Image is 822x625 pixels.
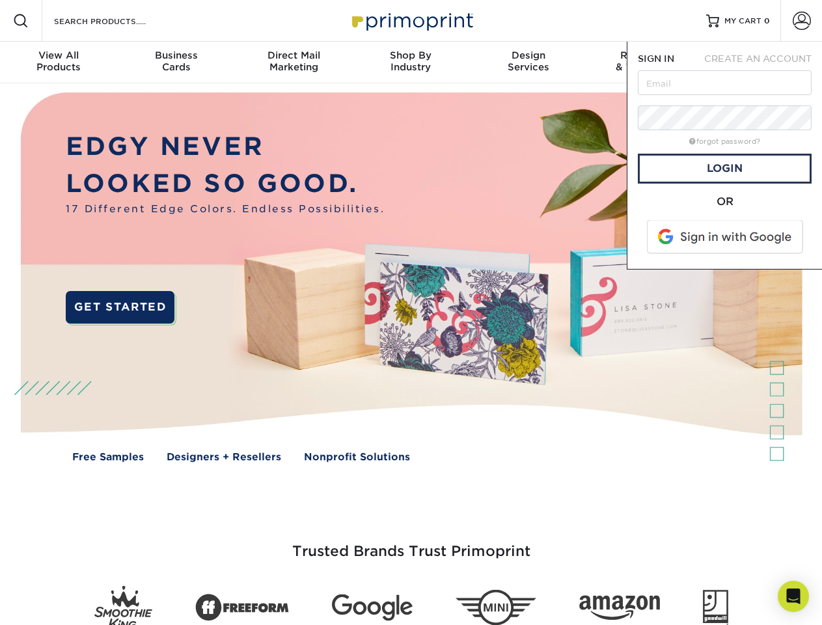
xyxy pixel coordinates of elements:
img: Primoprint [346,7,476,35]
div: Open Intercom Messenger [778,581,809,612]
span: Design [470,49,587,61]
div: & Templates [587,49,704,73]
a: Resources& Templates [587,42,704,83]
span: SIGN IN [638,53,674,64]
span: Direct Mail [235,49,352,61]
a: forgot password? [689,137,760,146]
span: 0 [764,16,770,25]
a: GET STARTED [66,291,174,324]
input: SEARCH PRODUCTS..... [53,13,180,29]
a: Designers + Resellers [167,450,281,465]
a: Shop ByIndustry [352,42,469,83]
a: DesignServices [470,42,587,83]
p: EDGY NEVER [66,128,385,165]
img: Goodwill [703,590,728,625]
a: Login [638,154,812,184]
a: Direct MailMarketing [235,42,352,83]
iframe: Google Customer Reviews [3,585,111,620]
div: Industry [352,49,469,73]
a: Nonprofit Solutions [304,450,410,465]
span: MY CART [724,16,761,27]
img: Amazon [579,596,660,620]
span: Resources [587,49,704,61]
h3: Trusted Brands Trust Primoprint [31,512,792,576]
span: CREATE AN ACCOUNT [704,53,812,64]
span: 17 Different Edge Colors. Endless Possibilities. [66,202,385,217]
div: OR [638,194,812,210]
input: Email [638,70,812,95]
p: LOOKED SO GOOD. [66,165,385,202]
a: BusinessCards [117,42,234,83]
div: Cards [117,49,234,73]
span: Shop By [352,49,469,61]
img: Google [332,594,413,621]
div: Marketing [235,49,352,73]
span: Business [117,49,234,61]
a: Free Samples [72,450,144,465]
div: Services [470,49,587,73]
